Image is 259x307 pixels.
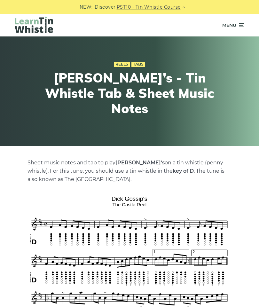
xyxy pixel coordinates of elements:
[222,17,236,33] span: Menu
[173,168,194,174] strong: key of D
[15,17,53,33] img: LearnTinWhistle.com
[27,159,232,184] p: Sheet music notes and tab to play on a tin whistle (penny whistle). For this tune, you should use...
[114,62,130,67] a: Reels
[131,62,145,67] a: Tabs
[115,160,165,166] strong: [PERSON_NAME]’s
[43,70,216,116] h1: [PERSON_NAME]’s - Tin Whistle Tab & Sheet Music Notes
